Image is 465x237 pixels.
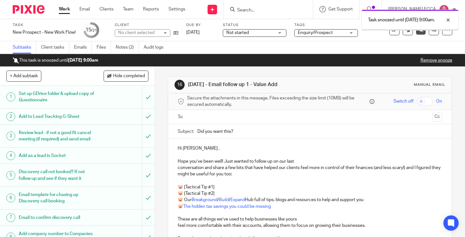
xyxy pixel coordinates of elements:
[187,95,368,108] span: Secure the attachments in this message. Files exceeding the size limit (10MB) will be secured aut...
[178,145,442,152] p: Hi [PERSON_NAME] ,
[6,171,15,180] div: 5
[178,190,442,197] p: 🐷 [Tactical Tip #2]
[13,29,76,36] div: New Prospect - New Work Flow!
[414,82,445,87] div: Manual email
[144,41,168,54] a: Audit logs
[19,151,97,160] h1: Add as a lead in Socket
[186,23,215,28] label: Due by
[116,41,139,54] a: Notes (2)
[393,98,414,105] span: Switch off
[174,80,185,90] div: 16
[6,112,15,121] div: 2
[6,193,15,202] div: 6
[178,197,442,203] p: 🐷 Our / / Hub full of tips, blogs and resources to help and support you
[118,30,160,36] div: No client selected
[91,29,97,32] small: /21
[439,4,449,15] img: Cheryl%20Sharp%20FCCA.png
[178,184,442,190] p: 🐷 [Tactical Tip #1]
[186,30,200,35] span: [DATE]
[183,204,271,209] a: The hidden tax savings you could be missing
[230,198,245,202] a: Expand
[13,23,76,28] label: Task
[178,165,442,178] p: conversation and share a few bits that have helped our clients feel more in control of their fina...
[13,41,36,54] a: Subtasks
[6,132,15,140] div: 3
[226,30,249,35] span: Not started
[19,89,97,105] h1: Set up GDrive folder & upload copy of Questionnaire
[178,216,442,222] p: These are all things we’ve used to help businesses like yours
[219,198,229,202] a: Build
[74,41,92,54] a: Emails
[298,30,333,35] span: Enquiry/Prospect
[178,114,185,120] label: To:
[223,23,286,28] label: Status
[85,26,97,34] div: 15
[13,57,98,64] p: This task is snoozed until
[436,98,442,105] span: On
[123,6,133,12] a: Team
[192,198,217,202] a: Breakground
[59,6,70,12] a: Work
[168,6,185,12] a: Settings
[13,5,44,14] img: Pixie
[68,58,98,63] b: [DATE] 9:00am
[6,71,41,81] button: + Add subtask
[188,81,324,88] h1: [DATE] - Email follow up 1 - Value Add
[19,112,97,121] h1: Add to Lead Tracking G-Sheet
[6,213,15,222] div: 7
[115,23,178,28] label: Client
[143,6,159,12] a: Reports
[97,41,111,54] a: Files
[19,213,97,222] h1: Email to confirm discovery call
[178,158,442,165] p: Hope you’ve been well! Just wanted to follow up on our last
[6,151,15,160] div: 4
[113,74,145,79] span: Hide completed
[178,203,442,210] p: 🐷
[19,167,97,183] h1: Discovery call not booked? If not follow up and see if they want it
[19,190,97,206] h1: Email template for chasing up Discovery call booking
[368,17,435,23] p: Task snoozed until [DATE] 9:00am.
[178,128,194,135] label: Subject:
[421,58,452,63] a: Remove snooze
[99,6,113,12] a: Clients
[79,6,90,12] a: Email
[6,92,15,101] div: 1
[19,128,97,144] h1: Review lead - if not a good fit cancel meeting (if required) and send email
[433,112,442,122] button: Cc
[178,222,442,229] p: feel more comfortable with their accounts, allowing them to focus on growing their businesses.
[104,71,148,81] button: Hide completed
[41,41,69,54] a: Client tasks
